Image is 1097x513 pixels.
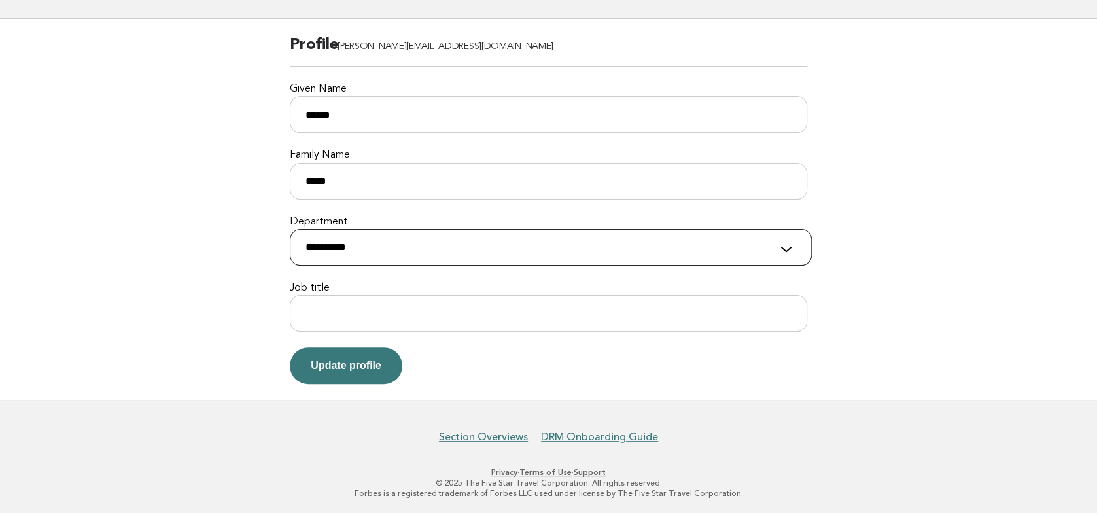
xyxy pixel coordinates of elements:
label: Job title [290,281,807,295]
span: [PERSON_NAME][EMAIL_ADDRESS][DOMAIN_NAME] [338,42,553,52]
a: Section Overviews [439,431,528,444]
p: Forbes is a registered trademark of Forbes LLC used under license by The Five Star Travel Corpora... [148,488,949,499]
a: Terms of Use [519,468,572,477]
a: DRM Onboarding Guide [541,431,658,444]
a: Support [574,468,606,477]
p: © 2025 The Five Star Travel Corporation. All rights reserved. [148,478,949,488]
h2: Profile [290,35,807,67]
label: Department [290,215,807,229]
button: Update profile [290,347,402,384]
label: Family Name [290,149,807,162]
label: Given Name [290,82,807,96]
p: · · [148,467,949,478]
a: Privacy [491,468,517,477]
